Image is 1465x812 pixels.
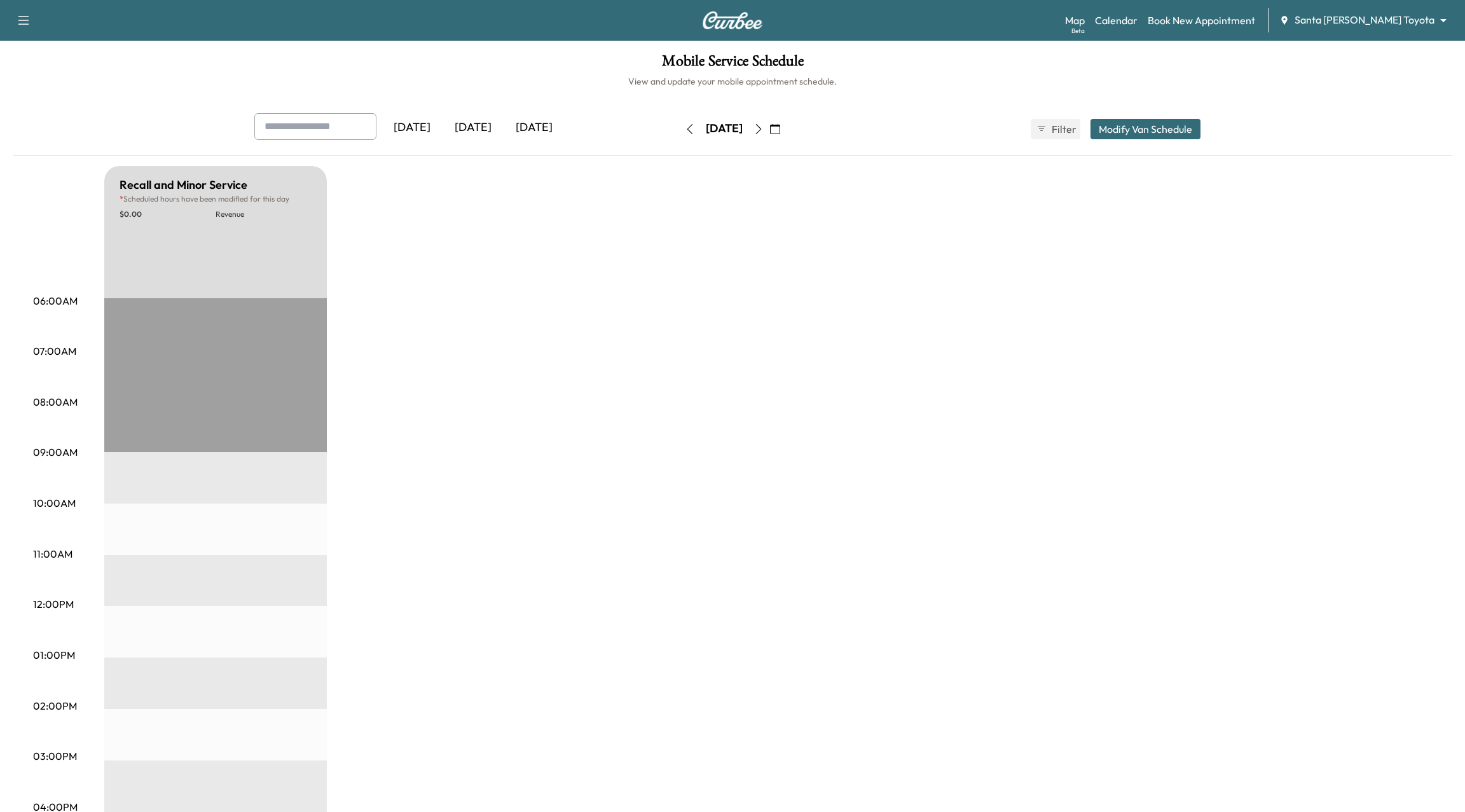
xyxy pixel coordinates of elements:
div: [DATE] [504,113,565,142]
div: Beta [1071,26,1085,36]
p: 12:00PM [33,596,74,612]
p: 11:00AM [33,546,72,561]
h5: Recall and Minor Service [120,176,247,194]
a: Calendar [1095,13,1138,28]
h1: Mobile Service Schedule [13,53,1452,75]
p: Scheduled hours have been modified for this day [120,194,312,204]
p: 06:00AM [33,293,78,308]
span: Santa [PERSON_NAME] Toyota [1295,13,1434,27]
p: Revenue [216,209,312,219]
p: 03:00PM [33,748,77,764]
a: Book New Appointment [1148,13,1255,28]
p: $ 0.00 [120,209,216,219]
p: 02:00PM [33,698,77,713]
button: Modify Van Schedule [1090,119,1200,139]
button: Filter [1031,119,1080,139]
div: [DATE] [443,113,504,142]
h6: View and update your mobile appointment schedule. [13,75,1452,88]
div: [DATE] [382,113,443,142]
p: 10:00AM [33,495,76,511]
a: MapBeta [1065,13,1085,28]
div: [DATE] [706,121,743,137]
span: Filter [1052,121,1075,137]
p: 01:00PM [33,647,75,663]
img: Curbee Logo [702,11,763,29]
p: 08:00AM [33,394,78,409]
p: 09:00AM [33,444,78,460]
p: 07:00AM [33,343,76,359]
